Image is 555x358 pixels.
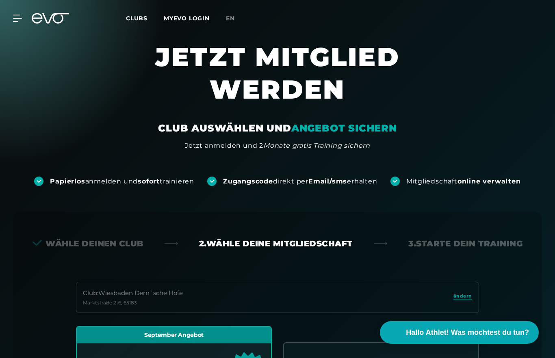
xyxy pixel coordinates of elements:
a: ändern [453,293,472,302]
div: CLUB AUSWÄHLEN UND [158,122,397,135]
span: en [226,15,235,22]
div: 2. Wähle deine Mitgliedschaft [199,238,353,249]
div: Marktstraße 2-6 , 65183 [83,300,183,306]
div: anmelden und trainieren [50,177,194,186]
a: MYEVO LOGIN [164,15,210,22]
em: ANGEBOT SICHERN [291,122,397,134]
strong: Zugangscode [223,177,273,185]
div: direkt per erhalten [223,177,377,186]
span: ändern [453,293,472,300]
strong: Email/sms [308,177,347,185]
strong: Papierlos [50,177,85,185]
div: Mitgliedschaft [406,177,521,186]
span: Hallo Athlet! Was möchtest du tun? [406,327,529,338]
a: en [226,14,245,23]
span: Clubs [126,15,147,22]
div: Wähle deinen Club [33,238,143,249]
strong: sofort [138,177,160,185]
strong: online verwalten [457,177,521,185]
a: Clubs [126,14,164,22]
h1: JETZT MITGLIED WERDEN [91,41,464,122]
div: Jetzt anmelden und 2 [185,141,370,151]
button: Hallo Athlet! Was möchtest du tun? [380,321,539,344]
em: Monate gratis Training sichern [263,142,370,149]
div: 3. Starte dein Training [408,238,522,249]
div: Club : Wiesbaden Dern´sche Höfe [83,289,183,298]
